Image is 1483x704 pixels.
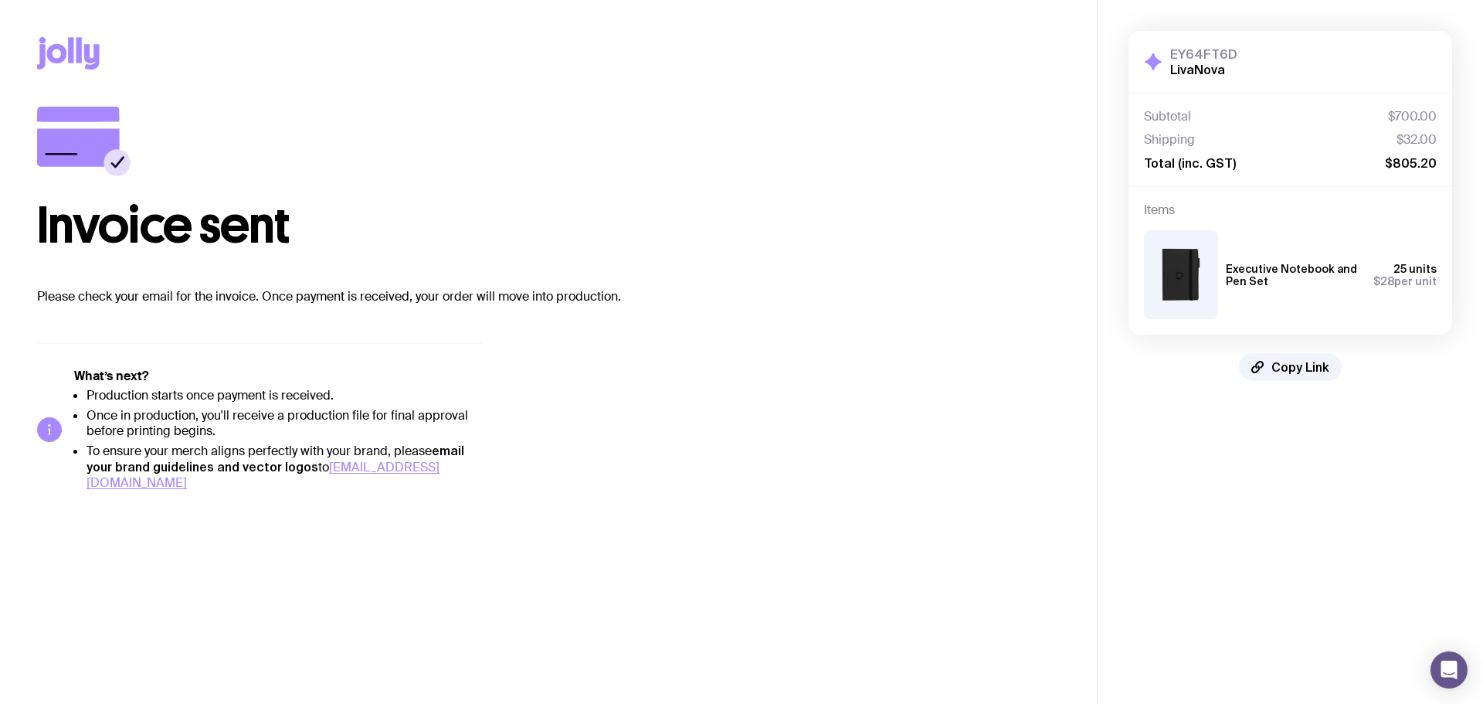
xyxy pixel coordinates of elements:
[74,369,482,384] h5: What’s next?
[1373,275,1437,287] span: per unit
[1396,132,1437,148] span: $32.00
[1226,263,1361,287] h3: Executive Notebook and Pen Set
[1144,109,1191,124] span: Subtotal
[1170,46,1237,62] h3: EY64FT6D
[1144,132,1195,148] span: Shipping
[1393,263,1437,275] span: 25 units
[1170,62,1237,77] h2: LivaNova
[1385,155,1437,171] span: $805.20
[1271,359,1329,375] span: Copy Link
[87,408,482,439] li: Once in production, you'll receive a production file for final approval before printing begins.
[1239,353,1342,381] button: Copy Link
[1144,202,1437,218] h4: Items
[37,201,1060,250] h1: Invoice sent
[1144,155,1236,171] span: Total (inc. GST)
[1430,651,1468,689] div: Open Intercom Messenger
[87,388,482,403] li: Production starts once payment is received.
[37,287,1060,306] p: Please check your email for the invoice. Once payment is received, your order will move into prod...
[1373,275,1394,287] span: $28
[87,459,439,491] a: [EMAIL_ADDRESS][DOMAIN_NAME]
[1388,109,1437,124] span: $700.00
[87,443,482,491] li: To ensure your merch aligns perfectly with your brand, please to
